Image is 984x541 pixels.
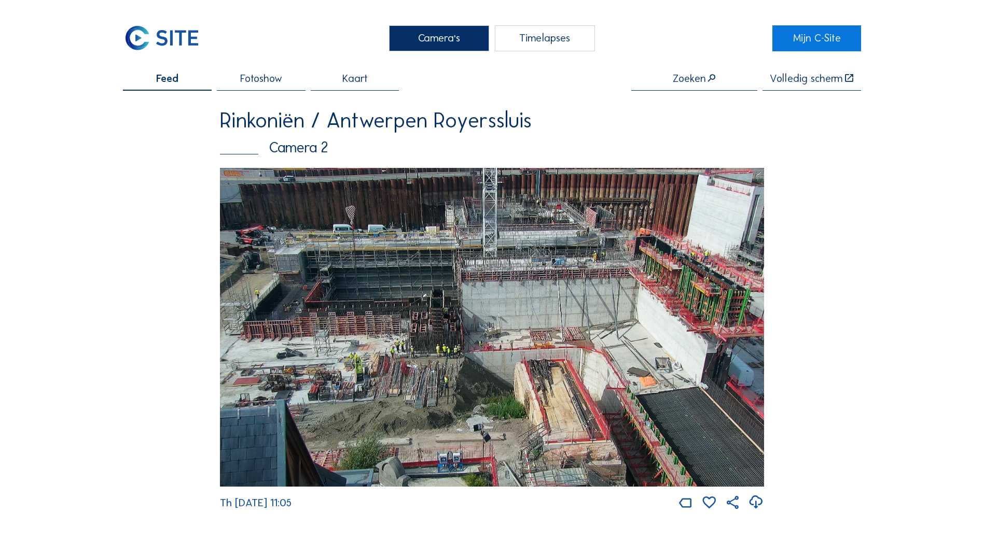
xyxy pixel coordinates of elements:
[389,25,489,51] div: Camera's
[220,496,292,509] span: Th [DATE] 11:05
[220,110,764,131] div: Rinkoniën / Antwerpen Royerssluis
[123,25,212,51] a: C-SITE Logo
[123,25,200,51] img: C-SITE Logo
[772,25,861,51] a: Mijn C-Site
[220,168,764,487] img: Image
[342,73,368,83] span: Kaart
[770,73,842,83] div: Volledig scherm
[240,73,282,83] span: Fotoshow
[156,73,178,83] span: Feed
[495,25,595,51] div: Timelapses
[220,140,764,155] div: Camera 2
